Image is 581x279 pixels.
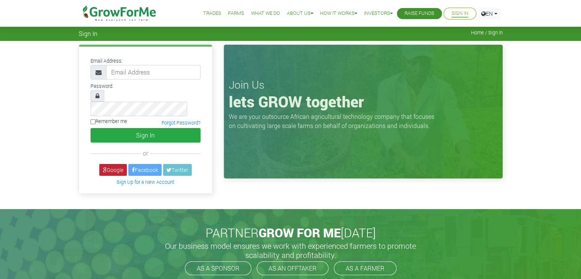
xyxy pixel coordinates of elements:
input: Remember me [91,119,95,124]
h3: Join Us [229,78,498,91]
a: What We Do [251,10,280,18]
label: Email Address: [91,57,123,65]
a: AS AN OFFTAKER [257,261,329,275]
a: Google [99,164,127,176]
a: Investors [364,10,393,18]
label: Remember me [91,118,127,125]
a: Sign In [452,10,468,18]
label: Password: [91,83,113,90]
a: Raise Funds [405,10,434,18]
h2: PARTNER [DATE] [82,225,500,240]
span: Sign In [79,30,97,37]
p: We are your outsource African agricultural technology company that focuses on cultivating large s... [229,112,439,130]
a: EN [478,8,501,19]
a: AS A SPONSOR [185,261,251,275]
div: or [91,149,201,158]
span: Home / Sign In [471,30,503,36]
a: How it Works [320,10,357,18]
a: Forgot Password? [162,120,201,126]
a: Trades [203,10,221,18]
h5: Our business model ensures we work with experienced farmers to promote scalability and profitabil... [157,241,424,260]
input: Email Address [106,65,201,79]
h1: lets GROW together [229,92,498,111]
a: AS A FARMER [334,261,397,275]
a: Sign Up for a New Account [117,179,174,185]
a: Farms [228,10,244,18]
button: Sign In [91,128,201,143]
span: GROW FOR ME [259,224,341,241]
a: About Us [287,10,313,18]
